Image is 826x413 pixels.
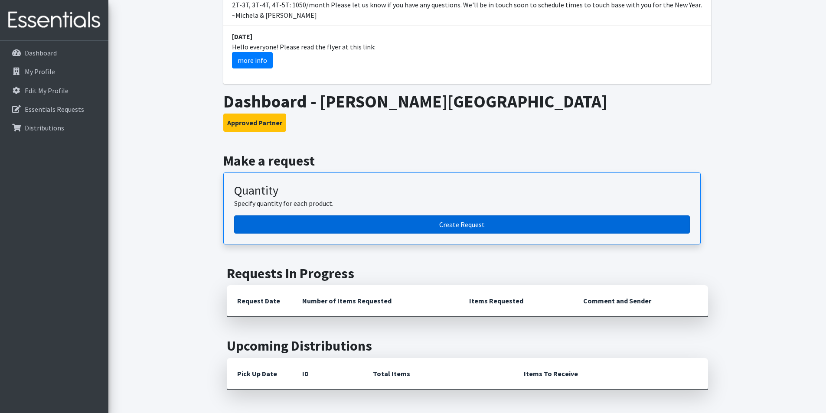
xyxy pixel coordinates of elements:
[292,358,362,390] th: ID
[223,26,711,74] li: Hello everyone! Please read the flyer at this link:
[25,105,84,114] p: Essentials Requests
[25,124,64,132] p: Distributions
[3,101,105,118] a: Essentials Requests
[223,153,711,169] h2: Make a request
[25,49,57,57] p: Dashboard
[3,44,105,62] a: Dashboard
[227,358,292,390] th: Pick Up Date
[223,91,711,112] h1: Dashboard - [PERSON_NAME][GEOGRAPHIC_DATA]
[3,6,105,35] img: HumanEssentials
[362,358,513,390] th: Total Items
[3,82,105,99] a: Edit My Profile
[234,198,690,208] p: Specify quantity for each product.
[232,52,273,68] a: more info
[232,32,252,41] strong: [DATE]
[573,285,708,317] th: Comment and Sender
[234,183,690,198] h3: Quantity
[25,86,69,95] p: Edit My Profile
[292,285,459,317] th: Number of Items Requested
[223,114,286,132] button: Approved Partner
[227,338,708,354] h2: Upcoming Distributions
[3,63,105,80] a: My Profile
[25,67,55,76] p: My Profile
[227,265,708,282] h2: Requests In Progress
[459,285,573,317] th: Items Requested
[3,119,105,137] a: Distributions
[227,285,292,317] th: Request Date
[513,358,708,390] th: Items To Receive
[234,215,690,234] a: Create a request by quantity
